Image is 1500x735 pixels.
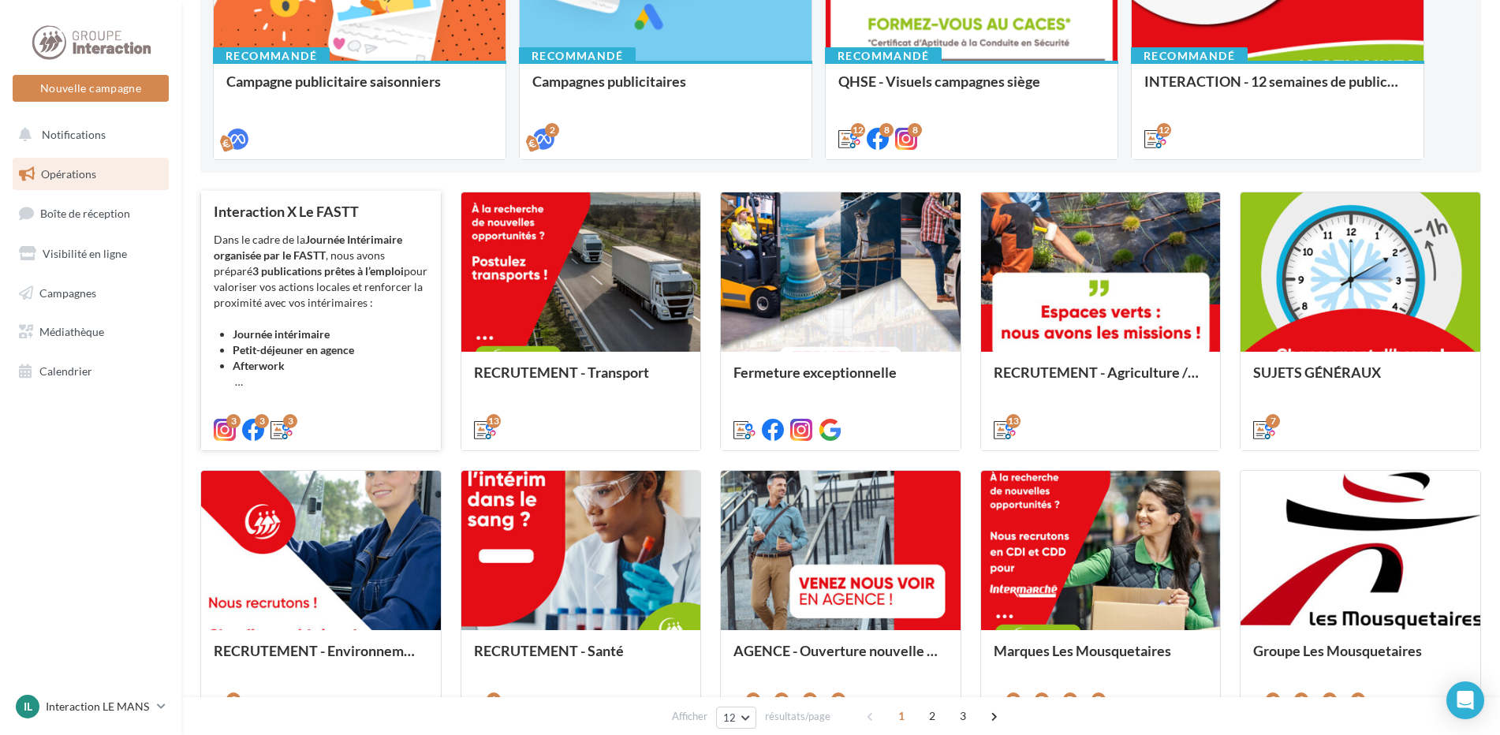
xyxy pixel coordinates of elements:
div: Groupe Les Mousquetaires [1253,643,1468,674]
div: Recommandé [213,47,330,65]
span: IL [24,699,32,714]
div: 9 [226,692,241,707]
div: 7 [774,692,789,707]
a: Boîte de réception [9,196,172,230]
a: Opérations [9,158,172,191]
div: RECRUTEMENT - Environnement [214,643,428,674]
a: IL Interaction LE MANS [13,692,169,722]
div: RECRUTEMENT - Agriculture / Espaces verts [994,364,1208,396]
div: 7 [1091,692,1106,707]
div: Campagne publicitaire saisonniers [226,73,493,105]
div: Recommandé [519,47,636,65]
span: 1 [889,703,914,729]
div: 3 [283,414,297,428]
div: 7 [746,692,760,707]
div: Campagnes publicitaires [532,73,799,105]
div: 13 [487,414,501,428]
div: 7 [1006,692,1021,707]
span: 3 [950,703,976,729]
div: 12 [1157,123,1171,137]
div: Recommandé [825,47,942,65]
div: 3 [1323,692,1337,707]
div: 8 [879,123,894,137]
strong: Journée Intérimaire organisée par le FASTT [214,233,402,262]
div: Recommandé [1131,47,1248,65]
div: Open Intercom Messenger [1446,681,1484,719]
div: 13 [1006,414,1021,428]
div: 3 [1294,692,1308,707]
strong: Journée intérimaire [233,327,330,341]
div: Fermeture exceptionnelle [733,364,948,396]
button: Nouvelle campagne [13,75,169,102]
div: RECRUTEMENT - Transport [474,364,688,396]
div: 7 [1035,692,1049,707]
button: 12 [716,707,756,729]
div: 7 [1266,414,1280,428]
span: Visibilité en ligne [43,247,127,260]
a: Campagnes [9,277,172,310]
div: INTERACTION - 12 semaines de publication [1144,73,1411,105]
strong: Petit-déjeuner en agence [233,343,354,356]
div: SUJETS GÉNÉRAUX [1253,364,1468,396]
div: 3 [1351,692,1365,707]
div: 7 [831,692,845,707]
span: résultats/page [765,709,830,724]
div: 3 [1266,692,1280,707]
div: 12 [851,123,865,137]
div: 2 [545,123,559,137]
span: Opérations [41,167,96,181]
strong: 3 publications prêtes à l’emploi [252,264,404,278]
span: Afficher [672,709,707,724]
div: 8 [908,123,922,137]
span: Boîte de réception [40,207,130,220]
span: Notifications [42,128,106,141]
div: QHSE - Visuels campagnes siège [838,73,1105,105]
a: Calendrier [9,355,172,388]
div: 3 [255,414,269,428]
a: Visibilité en ligne [9,237,172,270]
div: RECRUTEMENT - Santé [474,643,688,674]
div: Marques Les Mousquetaires [994,643,1208,674]
div: 7 [803,692,817,707]
span: Médiathèque [39,325,104,338]
div: Dans le cadre de la , nous avons préparé pour valoriser vos actions locales et renforcer la proxi... [214,232,428,390]
div: AGENCE - Ouverture nouvelle agence [733,643,948,674]
div: Interaction X Le FASTT [214,203,428,219]
a: Médiathèque [9,315,172,349]
div: 3 [226,414,241,428]
span: Calendrier [39,364,92,378]
button: Notifications [9,118,166,151]
span: 12 [723,711,737,724]
div: 6 [487,692,501,707]
strong: Afterwork [233,359,285,372]
div: 7 [1063,692,1077,707]
span: Campagnes [39,285,96,299]
p: Interaction LE MANS [46,699,151,714]
span: 2 [920,703,945,729]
